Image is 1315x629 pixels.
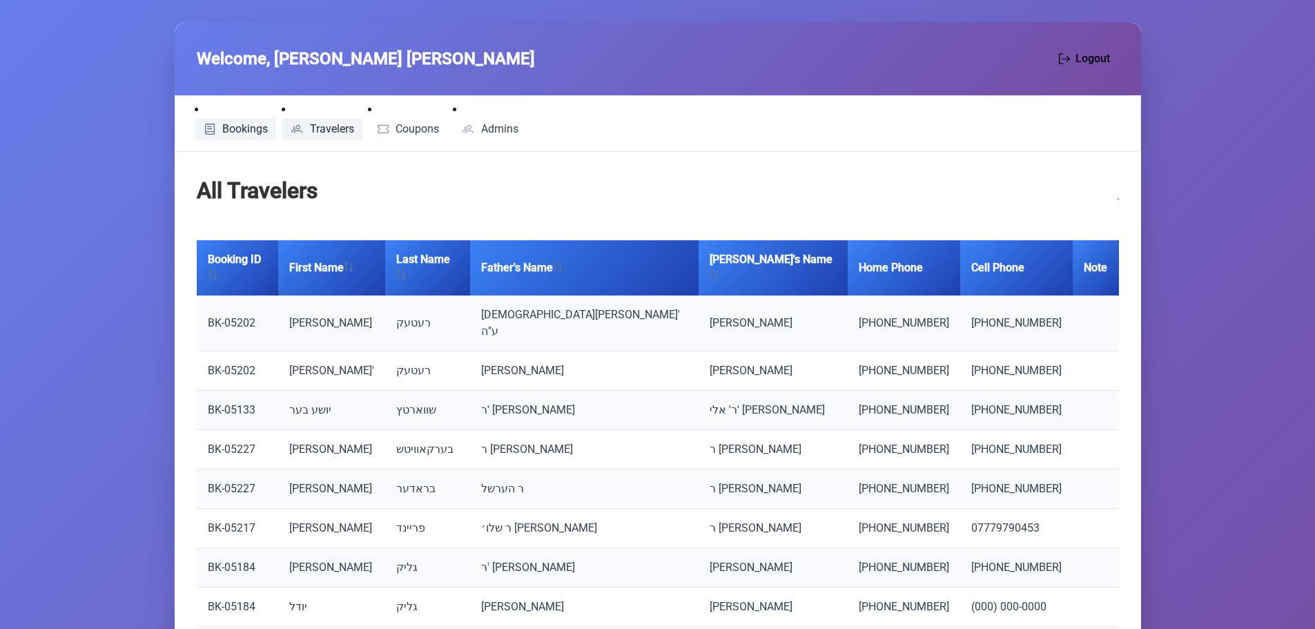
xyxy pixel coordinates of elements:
a: BK-05217 [208,521,255,534]
a: BK-05202 [208,364,255,377]
li: Admins [453,101,527,140]
a: Admins [453,118,527,140]
th: [PERSON_NAME]'s Name [699,240,848,296]
span: Welcome, [PERSON_NAME] [PERSON_NAME] [197,46,535,71]
a: BK-05227 [208,482,255,495]
td: יודל [278,588,385,627]
th: Booking ID [197,240,279,296]
a: Coupons [368,118,448,140]
td: [PHONE_NUMBER] [848,588,960,627]
a: Travelers [282,118,362,140]
td: [PERSON_NAME] [278,430,385,470]
td: [PERSON_NAME] [699,588,848,627]
a: BK-05184 [208,561,255,574]
td: [PERSON_NAME] [470,351,699,391]
td: [PERSON_NAME] [278,296,385,351]
td: ר הערשל [470,470,699,509]
th: Last Name [385,240,470,296]
span: Coupons [396,124,439,135]
td: [PERSON_NAME] [699,296,848,351]
td: [PHONE_NUMBER] [848,351,960,391]
th: Note [1073,240,1118,296]
td: [PHONE_NUMBER] [960,296,1073,351]
td: ר' [PERSON_NAME] [470,548,699,588]
li: Travelers [282,101,362,140]
td: [PHONE_NUMBER] [848,509,960,548]
td: [PHONE_NUMBER] [960,351,1073,391]
td: (000) 000-0000 [960,588,1073,627]
td: [DEMOGRAPHIC_DATA][PERSON_NAME]' ע"ה [470,296,699,351]
td: ר [PERSON_NAME] [699,470,848,509]
td: גליק [385,588,470,627]
span: Admins [481,124,518,135]
td: שווארטץ [385,391,470,430]
td: בראדער [385,470,470,509]
td: פריינד [385,509,470,548]
span: Travelers [310,124,354,135]
td: [PERSON_NAME]' [278,351,385,391]
td: ר [PERSON_NAME] [470,430,699,470]
td: [PHONE_NUMBER] [960,548,1073,588]
th: First Name [278,240,385,296]
button: Logout [1050,44,1119,73]
li: Coupons [368,101,448,140]
td: [PHONE_NUMBER] [848,391,960,430]
td: [PHONE_NUMBER] [848,470,960,509]
span: Logout [1075,50,1110,67]
td: 07779790453 [960,509,1073,548]
td: ר' [PERSON_NAME] [470,391,699,430]
td: גליק [385,548,470,588]
th: Father's Name [470,240,699,296]
a: Bookings [195,118,277,140]
td: ר [PERSON_NAME] [699,509,848,548]
a: BK-05202 [208,316,255,329]
td: [PERSON_NAME] [278,470,385,509]
a: BK-05184 [208,600,255,613]
a: BK-05133 [208,403,255,416]
h2: All Travelers [197,174,318,207]
td: [PHONE_NUMBER] [848,430,960,470]
td: ר' אלי' [PERSON_NAME] [699,391,848,430]
td: [PHONE_NUMBER] [848,296,960,351]
th: Cell Phone [960,240,1073,296]
td: [PERSON_NAME] [699,548,848,588]
th: Home Phone [848,240,960,296]
td: רעטעק [385,351,470,391]
td: [PERSON_NAME] [278,509,385,548]
td: [PERSON_NAME] [470,588,699,627]
td: יושע בער [278,391,385,430]
td: ר שלו׳ [PERSON_NAME] [470,509,699,548]
td: [PHONE_NUMBER] [960,470,1073,509]
li: Bookings [195,101,277,140]
td: [PHONE_NUMBER] [960,391,1073,430]
td: ר [PERSON_NAME] [699,430,848,470]
td: רעטעק [385,296,470,351]
td: [PERSON_NAME] [278,548,385,588]
td: [PERSON_NAME] [699,351,848,391]
span: Bookings [222,124,268,135]
a: BK-05227 [208,443,255,456]
td: [PHONE_NUMBER] [960,430,1073,470]
td: בערקאוויטש [385,430,470,470]
td: [PHONE_NUMBER] [848,548,960,588]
